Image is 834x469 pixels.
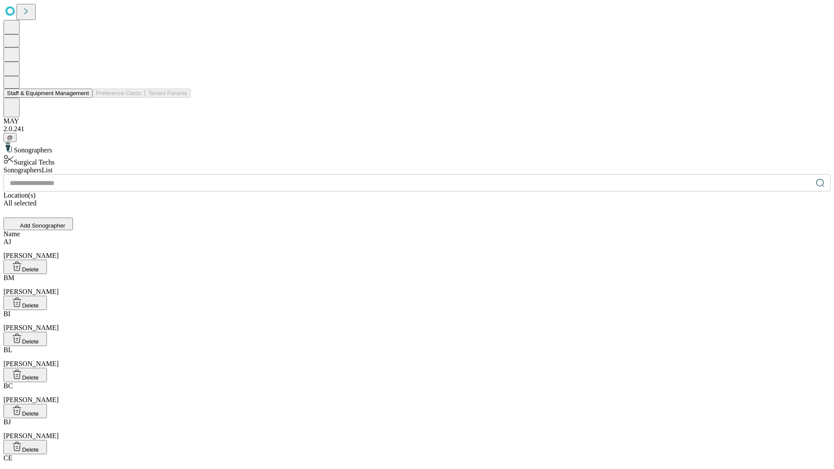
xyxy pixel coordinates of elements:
[3,440,47,454] button: Delete
[3,199,831,207] div: All selected
[22,302,39,309] span: Delete
[22,338,39,345] span: Delete
[3,296,47,310] button: Delete
[22,374,39,381] span: Delete
[3,404,47,418] button: Delete
[3,418,831,440] div: [PERSON_NAME]
[3,133,17,142] button: @
[3,382,831,404] div: [PERSON_NAME]
[3,310,831,332] div: [PERSON_NAME]
[3,89,93,98] button: Staff & Equipment Management
[3,230,831,238] div: Name
[3,142,831,154] div: Sonographers
[3,368,47,382] button: Delete
[3,274,831,296] div: [PERSON_NAME]
[3,117,831,125] div: MAY
[3,346,831,368] div: [PERSON_NAME]
[3,218,73,230] button: Add Sonographer
[3,310,10,317] span: BI
[3,274,14,281] span: BM
[7,134,13,141] span: @
[3,154,831,166] div: Surgical Techs
[3,192,36,199] span: Location(s)
[20,222,65,229] span: Add Sonographer
[3,166,831,174] div: Sonographers List
[3,346,12,353] span: BL
[3,260,47,274] button: Delete
[3,238,831,260] div: [PERSON_NAME]
[3,125,831,133] div: 2.0.241
[22,266,39,273] span: Delete
[93,89,145,98] button: Preference Cards
[22,410,39,417] span: Delete
[3,418,11,426] span: BJ
[22,446,39,453] span: Delete
[3,454,12,462] span: CE
[3,332,47,346] button: Delete
[3,382,13,390] span: BC
[145,89,191,98] button: Tenant Params
[3,238,11,245] span: AJ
